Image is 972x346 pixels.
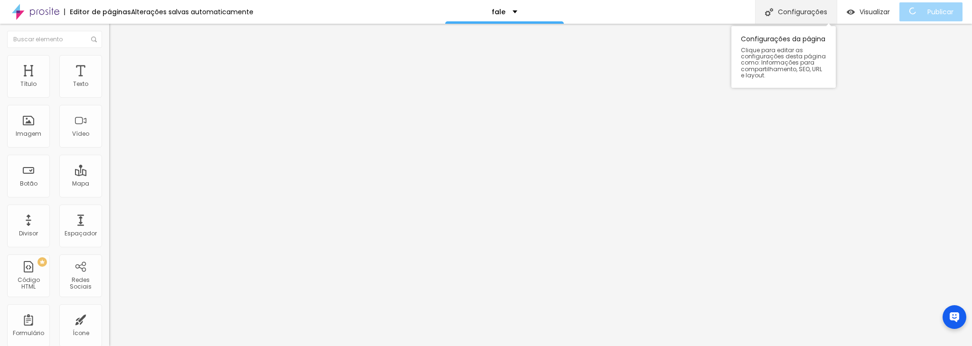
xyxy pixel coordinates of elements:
[72,131,89,137] div: Vídeo
[91,37,97,42] img: Icone
[927,8,953,16] span: Publicar
[741,47,826,78] span: Clique para editar as configurações desta página como: Informações para compartilhamento, SEO, UR...
[492,9,505,15] p: fale
[72,180,89,187] div: Mapa
[837,2,899,21] button: Visualizar
[899,2,963,21] button: Publicar
[860,8,890,16] span: Visualizar
[731,26,836,88] div: Configurações da página
[65,230,97,237] div: Espaçador
[62,277,99,290] div: Redes Sociais
[847,8,855,16] img: view-1.svg
[16,131,41,137] div: Imagem
[9,277,47,290] div: Código HTML
[73,330,89,337] div: Ícone
[20,81,37,87] div: Título
[109,24,972,346] iframe: Editor
[765,8,773,16] img: Icone
[13,330,44,337] div: Formulário
[20,180,37,187] div: Botão
[73,81,88,87] div: Texto
[19,230,38,237] div: Divisor
[131,9,253,15] div: Alterações salvas automaticamente
[64,9,131,15] div: Editor de páginas
[7,31,102,48] input: Buscar elemento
